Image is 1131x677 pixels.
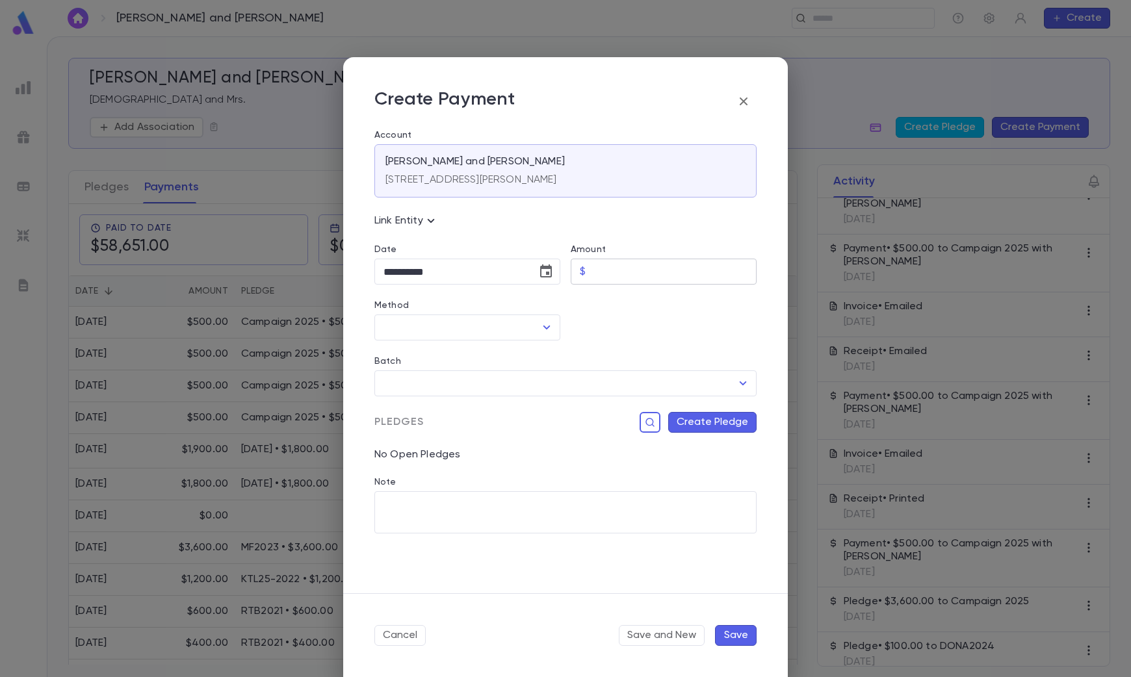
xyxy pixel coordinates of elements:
[533,259,559,285] button: Choose date, selected date is Sep 7, 2025
[374,244,560,255] label: Date
[374,416,424,429] span: Pledges
[538,318,556,337] button: Open
[734,374,752,392] button: Open
[619,625,705,646] button: Save and New
[668,412,757,433] button: Create Pledge
[374,213,439,229] p: Link Entity
[374,477,396,487] label: Note
[385,173,557,186] p: [STREET_ADDRESS][PERSON_NAME]
[374,130,757,140] label: Account
[580,265,586,278] p: $
[374,356,401,366] label: Batch
[374,625,426,646] button: Cancel
[374,88,515,114] p: Create Payment
[715,625,757,646] button: Save
[374,300,409,311] label: Method
[385,155,565,168] p: [PERSON_NAME] and [PERSON_NAME]
[364,433,757,461] div: No Open Pledges
[571,244,606,255] label: Amount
